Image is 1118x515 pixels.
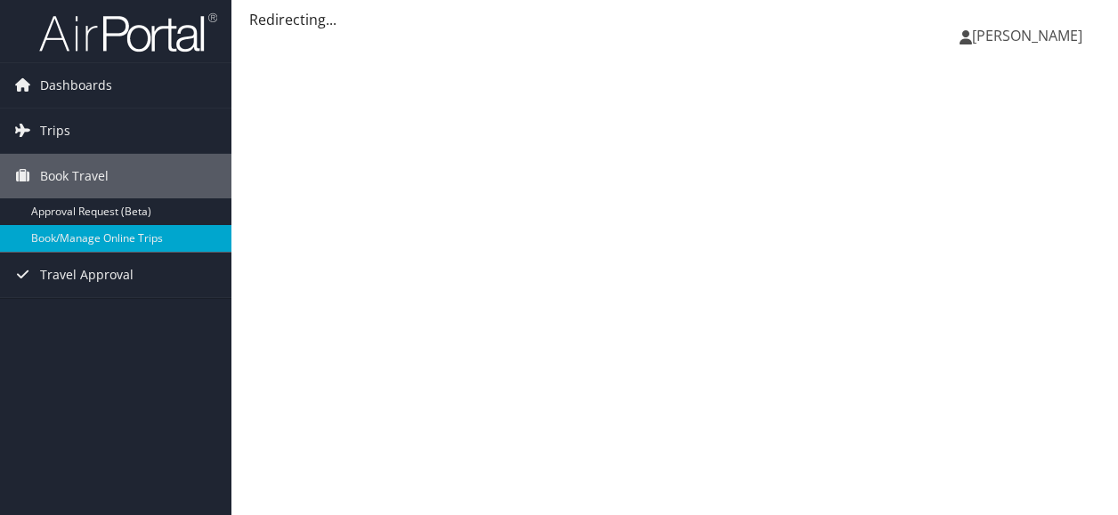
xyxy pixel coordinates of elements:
[39,12,217,53] img: airportal-logo.png
[40,63,112,108] span: Dashboards
[972,26,1082,45] span: [PERSON_NAME]
[40,253,134,297] span: Travel Approval
[40,109,70,153] span: Trips
[249,9,1100,30] div: Redirecting...
[960,9,1100,62] a: [PERSON_NAME]
[40,154,109,198] span: Book Travel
